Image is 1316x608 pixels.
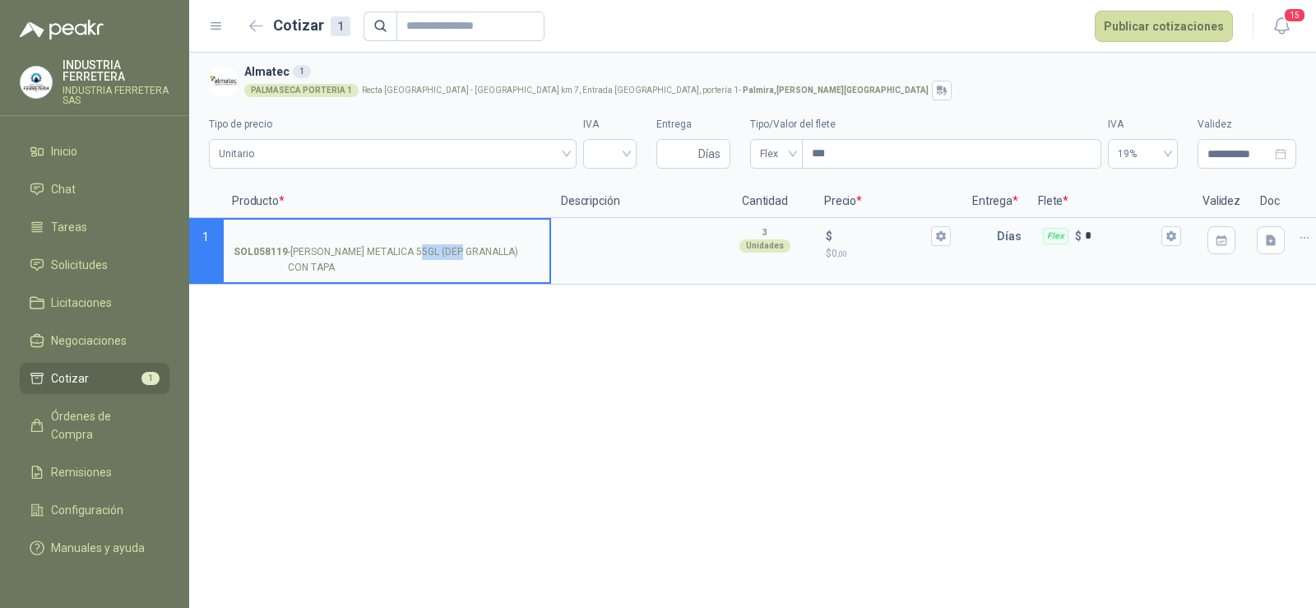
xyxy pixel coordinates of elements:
span: Inicio [51,142,77,160]
p: $ [1075,227,1082,245]
span: Remisiones [51,463,112,481]
a: Configuración [20,494,169,526]
div: PALMASECA PORTERIA 1 [244,84,359,97]
h3: Almatec [244,63,1290,81]
img: Company Logo [21,67,52,98]
span: Licitaciones [51,294,112,312]
p: - [PERSON_NAME] METALICA 55GL (DEP GRANALLA) CON TAPA [234,244,540,276]
span: Flex [760,142,793,166]
div: Unidades [739,239,790,253]
input: SOL058119-[PERSON_NAME] METALICA 55GL (DEP GRANALLA) CON TAPA [234,230,540,243]
span: 19% [1118,142,1168,166]
label: Tipo/Valor del flete [750,117,1101,132]
span: Órdenes de Compra [51,407,154,443]
p: Validez [1193,185,1250,218]
span: Chat [51,180,76,198]
h2: Cotizar [273,14,350,37]
span: Solicitudes [51,256,108,274]
span: Tareas [51,218,87,236]
span: ,00 [837,249,847,258]
a: Tareas [20,211,169,243]
p: $ [826,246,951,262]
span: Días [698,140,721,168]
p: Descripción [551,185,716,218]
p: Precio [814,185,962,218]
p: Entrega [962,185,1028,218]
div: 1 [293,65,311,78]
a: Licitaciones [20,287,169,318]
a: Manuales y ayuda [20,532,169,564]
span: 15 [1283,7,1306,23]
span: Manuales y ayuda [51,539,145,557]
img: Company Logo [209,67,238,96]
a: Solicitudes [20,249,169,281]
a: Órdenes de Compra [20,401,169,450]
a: Inicio [20,136,169,167]
div: Flex [1043,228,1068,244]
span: Cotizar [51,369,89,388]
p: Recta [GEOGRAPHIC_DATA] - [GEOGRAPHIC_DATA] km 7, Entrada [GEOGRAPHIC_DATA], portería 1 - [362,86,929,95]
input: Flex $ [1085,230,1158,242]
span: Negociaciones [51,332,127,350]
button: $$0,00 [931,226,951,246]
span: Unitario [219,142,567,166]
div: 1 [331,16,350,36]
span: 1 [202,230,209,244]
span: 0 [832,248,847,259]
p: Cantidad [716,185,814,218]
a: Negociaciones [20,325,169,356]
span: Configuración [51,501,123,519]
p: $ [826,227,832,245]
span: 1 [141,372,160,385]
p: Producto [222,185,551,218]
p: Doc [1250,185,1291,218]
button: 15 [1267,12,1296,41]
p: Días [997,220,1028,253]
img: Logo peakr [20,20,104,39]
p: INDUSTRIA FERRETERA [63,59,169,82]
input: $$0,00 [836,230,928,242]
p: 3 [762,226,767,239]
p: Flete [1028,185,1193,218]
strong: Palmira , [PERSON_NAME][GEOGRAPHIC_DATA] [743,86,929,95]
label: Tipo de precio [209,117,577,132]
strong: SOL058119 [234,244,288,276]
a: Chat [20,174,169,205]
label: IVA [583,117,637,132]
button: Flex $ [1161,226,1181,246]
p: INDUSTRIA FERRETERA SAS [63,86,169,105]
button: Publicar cotizaciones [1095,11,1233,42]
label: Entrega [656,117,730,132]
label: Validez [1198,117,1296,132]
label: IVA [1108,117,1178,132]
a: Cotizar1 [20,363,169,394]
a: Remisiones [20,457,169,488]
